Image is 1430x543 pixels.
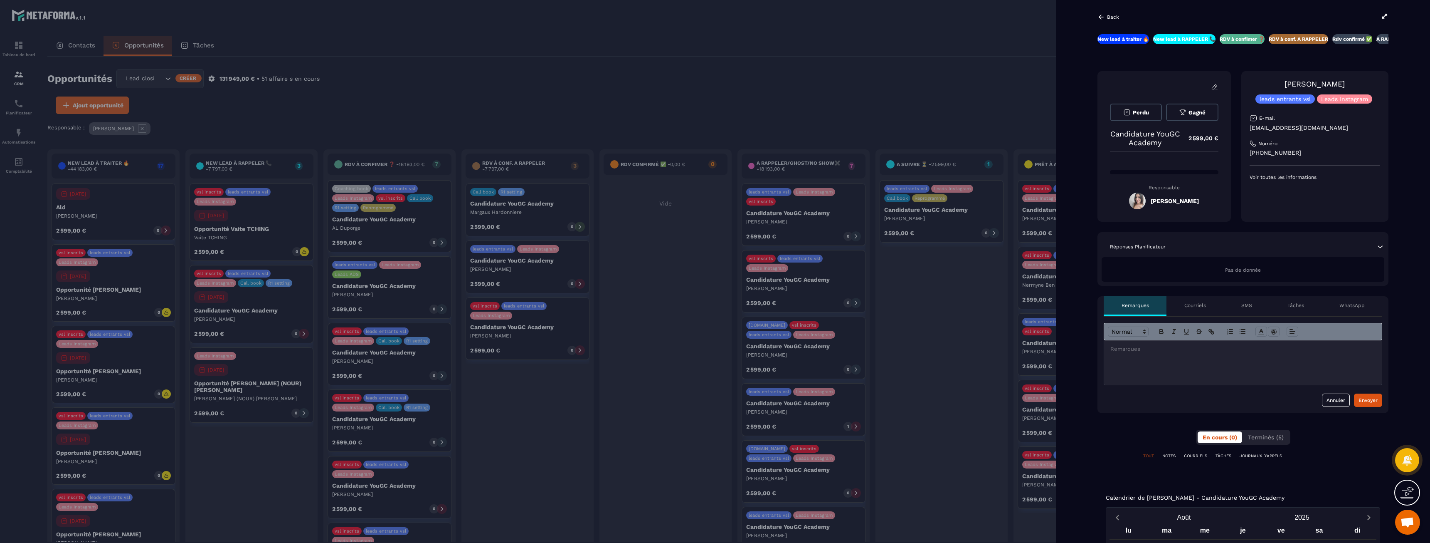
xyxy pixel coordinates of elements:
a: [PERSON_NAME] [1285,79,1345,88]
p: SMS [1241,302,1252,309]
p: TOUT [1143,453,1154,459]
p: COURRIELS [1184,453,1207,459]
p: WhatsApp [1339,302,1365,309]
button: Perdu [1110,104,1162,121]
p: Courriels [1184,302,1206,309]
span: Perdu [1133,109,1149,116]
p: Leads Instagram [1321,96,1368,102]
button: Envoyer [1354,394,1382,407]
span: En cours (0) [1203,434,1237,441]
p: 2 599,00 € [1180,130,1218,146]
p: NOTES [1162,453,1176,459]
p: Voir toutes les informations [1250,174,1380,181]
p: Numéro [1258,140,1277,147]
button: Next month [1361,512,1376,523]
h5: [PERSON_NAME] [1151,198,1199,204]
a: Ouvrir le chat [1395,510,1420,535]
div: je [1224,525,1262,539]
p: E-mail [1259,115,1275,121]
p: leads entrants vsl [1260,96,1311,102]
p: Candidature YouGC Academy [1110,129,1180,147]
span: Pas de donnée [1225,267,1261,273]
button: Annuler [1322,394,1350,407]
button: Terminés (5) [1243,431,1289,443]
p: Remarques [1122,302,1149,309]
button: Open years overlay [1243,510,1361,525]
div: ve [1262,525,1300,539]
div: Envoyer [1358,396,1378,404]
button: En cours (0) [1198,431,1242,443]
p: TÂCHES [1215,453,1231,459]
p: [EMAIL_ADDRESS][DOMAIN_NAME] [1250,124,1380,132]
div: me [1186,525,1224,539]
p: Réponses Planificateur [1110,243,1166,250]
p: [PHONE_NUMBER] [1250,149,1380,157]
p: Calendrier de [PERSON_NAME] - Candidature YouGC Academy [1106,494,1285,501]
span: Gagné [1188,109,1206,116]
div: ma [1148,525,1186,539]
p: Tâches [1287,302,1304,309]
button: Open months overlay [1125,510,1243,525]
span: Terminés (5) [1248,434,1284,441]
p: JOURNAUX D'APPELS [1240,453,1282,459]
button: Previous month [1109,512,1125,523]
p: Responsable [1110,185,1218,191]
div: sa [1300,525,1339,539]
div: di [1338,525,1376,539]
div: lu [1109,525,1148,539]
button: Gagné [1166,104,1218,121]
